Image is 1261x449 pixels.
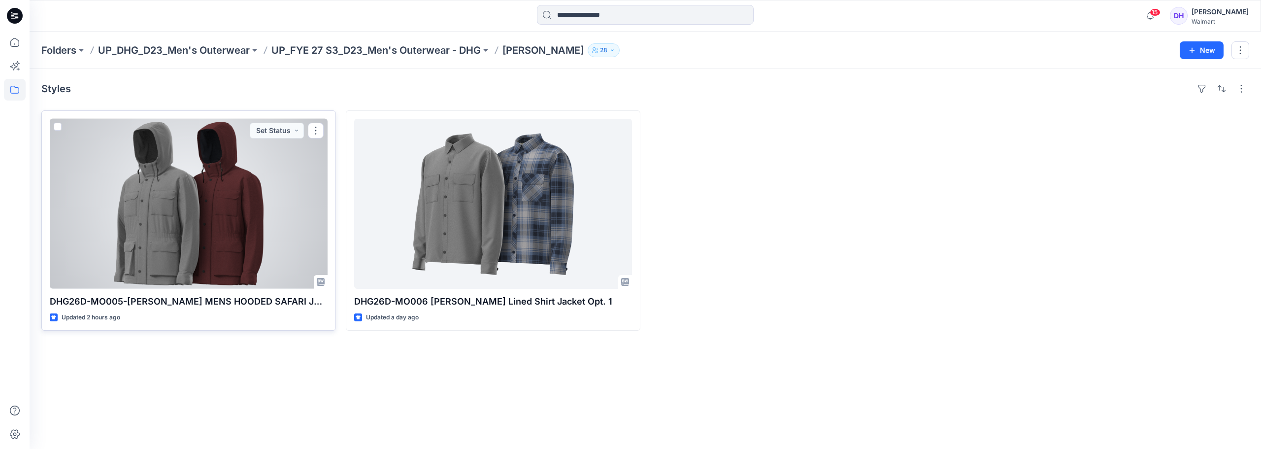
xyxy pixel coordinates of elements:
p: Updated 2 hours ago [62,312,120,323]
p: [PERSON_NAME] [502,43,584,57]
a: DHG26D-MO006 George Fleece Lined Shirt Jacket Opt. 1 [354,119,632,289]
p: DHG26D-MO005-[PERSON_NAME] MENS HOODED SAFARI JACKET [50,295,328,309]
p: Updated a day ago [366,312,419,323]
div: DH [1170,7,1188,25]
a: DHG26D-MO005-GEORGE MENS HOODED SAFARI JACKET [50,119,328,289]
button: 28 [588,43,620,57]
span: 15 [1150,8,1161,16]
p: 28 [600,45,607,56]
h4: Styles [41,83,71,95]
div: [PERSON_NAME] [1192,6,1249,18]
button: New [1180,41,1224,59]
a: UP_DHG_D23_Men's Outerwear [98,43,250,57]
a: UP_FYE 27 S3_D23_Men's Outerwear - DHG [271,43,481,57]
div: Walmart [1192,18,1249,25]
p: DHG26D-MO006 [PERSON_NAME] Lined Shirt Jacket Opt. 1 [354,295,632,309]
a: Folders [41,43,76,57]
